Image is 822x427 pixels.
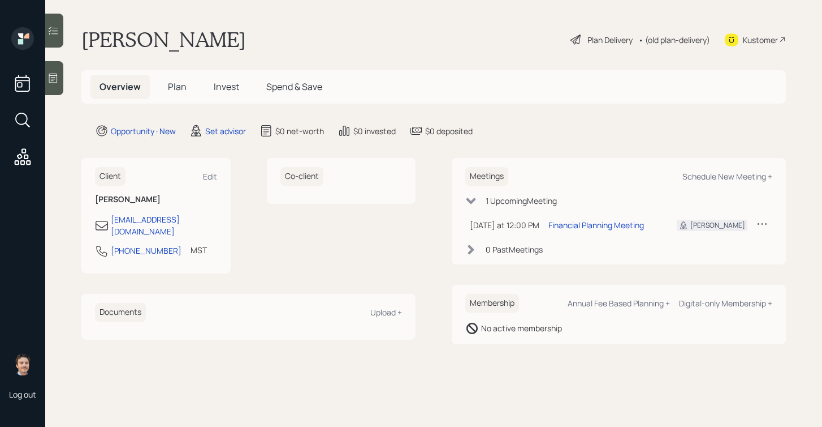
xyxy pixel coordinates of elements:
[568,298,670,309] div: Annual Fee Based Planning +
[470,219,539,231] div: [DATE] at 12:00 PM
[95,167,126,186] h6: Client
[587,34,633,46] div: Plan Delivery
[638,34,710,46] div: • (old plan-delivery)
[111,213,217,237] div: [EMAIL_ADDRESS][DOMAIN_NAME]
[191,244,207,256] div: MST
[486,195,557,207] div: 1 Upcoming Meeting
[81,27,246,52] h1: [PERSON_NAME]
[486,244,543,255] div: 0 Past Meeting s
[99,80,141,93] span: Overview
[95,195,217,204] h6: [PERSON_NAME]
[280,167,323,186] h6: Co-client
[690,220,745,230] div: [PERSON_NAME]
[111,125,176,137] div: Opportunity · New
[370,307,402,318] div: Upload +
[679,298,772,309] div: Digital-only Membership +
[275,125,324,137] div: $0 net-worth
[425,125,473,137] div: $0 deposited
[465,167,508,186] h6: Meetings
[168,80,187,93] span: Plan
[214,80,239,93] span: Invest
[465,294,519,313] h6: Membership
[353,125,396,137] div: $0 invested
[203,171,217,182] div: Edit
[111,245,181,257] div: [PHONE_NUMBER]
[11,353,34,375] img: robby-grisanti-headshot.png
[743,34,778,46] div: Kustomer
[205,125,246,137] div: Set advisor
[9,389,36,400] div: Log out
[548,219,644,231] div: Financial Planning Meeting
[481,322,562,334] div: No active membership
[266,80,322,93] span: Spend & Save
[682,171,772,182] div: Schedule New Meeting +
[95,303,146,322] h6: Documents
